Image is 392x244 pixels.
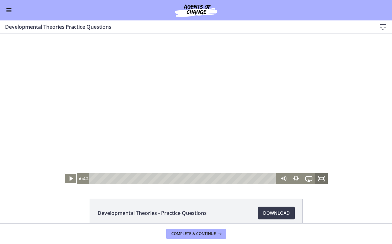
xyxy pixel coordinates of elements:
button: Complete & continue [166,229,226,239]
button: Mute [277,139,290,150]
button: Play Video [64,139,77,150]
button: Enable menu [5,6,13,14]
button: Airplay [302,139,315,150]
a: Download [258,207,295,219]
button: Show settings menu [290,139,302,150]
span: Download [263,209,290,217]
h3: Developmental Theories Practice Questions [5,23,366,31]
button: Fullscreen [315,139,328,150]
img: Agents of Change [158,3,234,18]
span: Complete & continue [171,231,216,236]
span: Developmental Theories - Practice Questions [98,209,207,217]
div: Playbar [94,139,273,150]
